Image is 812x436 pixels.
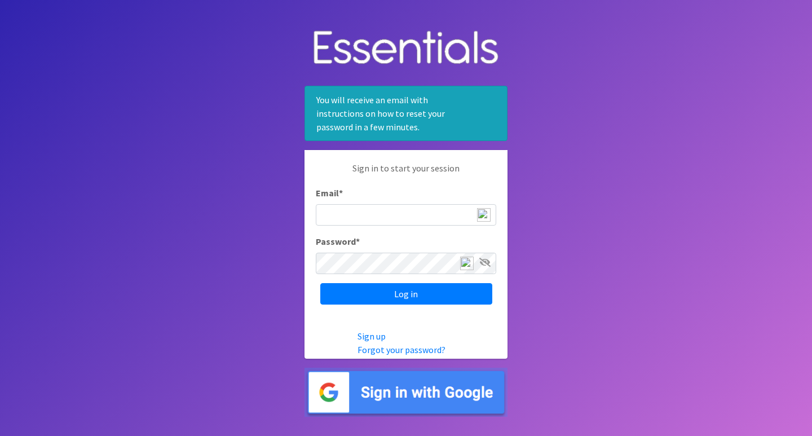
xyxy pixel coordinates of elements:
[358,344,445,355] a: Forgot your password?
[477,208,491,222] img: npw-badge-icon-locked.svg
[320,283,492,305] input: Log in
[316,186,343,200] label: Email
[358,331,386,342] a: Sign up
[304,368,507,417] img: Sign in with Google
[316,235,360,248] label: Password
[304,86,507,141] div: You will receive an email with instructions on how to reset your password in a few minutes.
[460,257,474,270] img: npw-badge-icon-locked.svg
[304,19,507,77] img: Human Essentials
[339,187,343,199] abbr: required
[316,161,496,186] p: Sign in to start your session
[356,236,360,247] abbr: required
